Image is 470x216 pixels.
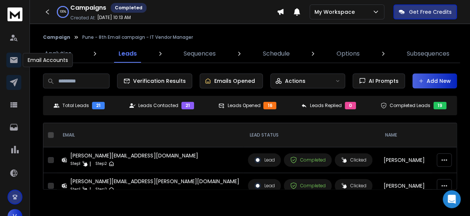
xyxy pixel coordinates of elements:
[70,160,80,168] p: Step 1
[290,157,325,163] div: Completed
[179,45,220,63] a: Sequences
[82,34,193,40] p: Pune - 8th Email campaign - IT Vendor Manager
[138,103,178,109] p: Leads Contacted
[130,77,186,85] span: Verification Results
[70,178,239,185] div: [PERSON_NAME][EMAIL_ADDRESS][PERSON_NAME][DOMAIN_NAME]
[7,7,22,21] img: logo
[70,3,106,12] h1: Campaigns
[314,8,358,16] p: My Workspace
[44,49,71,58] p: Analytics
[23,53,73,67] div: Email Accounts
[181,102,194,109] div: 21
[366,77,399,85] span: AI Prompts
[60,10,66,14] p: 100 %
[227,103,260,109] p: Leads Opened
[70,152,198,159] div: [PERSON_NAME][EMAIL_ADDRESS][DOMAIN_NAME]
[285,77,305,85] p: Actions
[62,103,89,109] p: Total Leads
[89,186,91,193] p: |
[433,102,446,109] div: 19
[184,49,216,58] p: Sequences
[409,8,452,16] p: Get Free Credits
[406,49,449,58] p: Subsequences
[345,102,356,109] div: 0
[402,45,454,63] a: Subsequences
[393,4,457,19] button: Get Free Credits
[70,186,80,193] p: Step 1
[258,45,294,63] a: Schedule
[95,160,107,168] p: Step 2
[119,49,137,58] p: Leads
[57,123,243,147] th: EMAIL
[117,73,192,88] button: Verification Results
[390,103,430,109] p: Completed Leads
[243,123,379,147] th: LEAD STATUS
[263,102,276,109] div: 16
[263,49,290,58] p: Schedule
[111,3,147,13] div: Completed
[353,73,405,88] button: AI Prompts
[114,45,141,63] a: Leads
[341,183,366,189] div: Clicked
[89,160,91,168] p: |
[443,190,461,208] div: Open Intercom Messenger
[290,182,325,189] div: Completed
[70,15,96,21] p: Created At:
[341,157,366,163] div: Clicked
[95,186,107,193] p: Step 2
[43,34,70,40] button: Campaign
[337,49,360,58] p: Options
[332,45,364,63] a: Options
[40,45,76,63] a: Analytics
[92,102,105,109] div: 21
[254,157,274,163] div: Lead
[254,182,274,189] div: Lead
[214,77,255,85] p: Emails Opened
[310,103,342,109] p: Leads Replied
[412,73,457,88] button: Add New
[97,15,131,21] p: [DATE] 10:13 AM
